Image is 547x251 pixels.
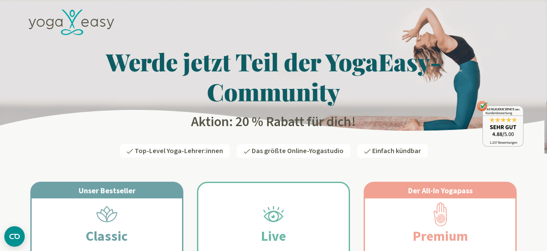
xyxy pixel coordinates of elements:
[24,113,523,130] h2: Aktion: 20 % Rabatt für dich!
[4,226,25,247] button: CMP-Widget öffnen
[408,186,473,195] span: Der All-In Yogapass
[252,146,344,156] span: Das größte Online-Yogastudio
[372,146,421,156] span: Einfach kündbar
[392,226,488,246] h2: Premium
[135,146,223,156] span: Top-Level Yoga-Lehrer:innen
[24,47,523,106] h1: Werde jetzt Teil der YogaEasy-Community
[241,226,306,246] h2: Live
[65,226,148,246] h2: Classic
[477,101,523,147] img: ausgezeichnet_badge.png
[79,186,135,195] span: Unser Bestseller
